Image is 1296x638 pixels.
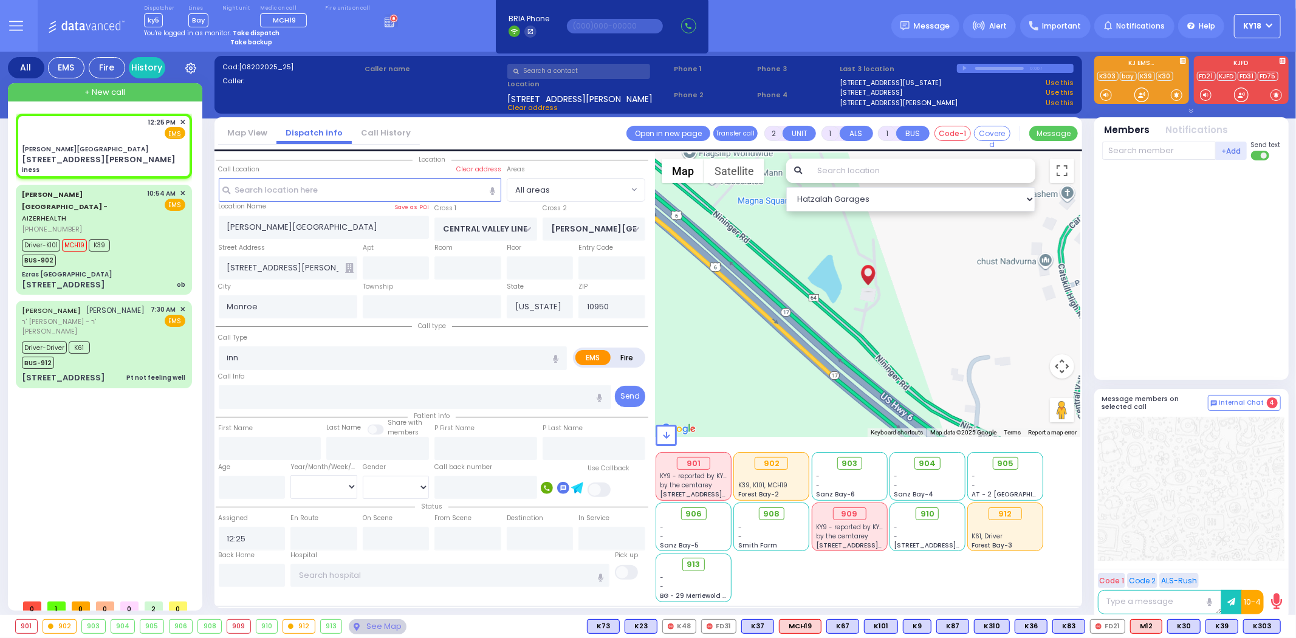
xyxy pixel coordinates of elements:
span: KY18 [1244,21,1262,32]
button: ALS [840,126,873,141]
a: FD31 [1238,72,1257,81]
button: Code 1 [1098,573,1125,588]
label: Gender [363,462,386,472]
div: FD31 [701,619,736,634]
button: Internal Chat 4 [1208,395,1281,411]
div: 910 [256,620,278,633]
div: 908 [198,620,221,633]
div: 902 [43,620,77,633]
span: [STREET_ADDRESS][PERSON_NAME] [660,490,775,499]
span: KY9 - reported by KY9 [660,472,728,481]
div: BLS [974,619,1010,634]
a: Dispatch info [276,127,352,139]
div: 906 [170,620,193,633]
a: History [129,57,165,78]
label: Apt [363,243,374,253]
span: BRIA Phone [509,13,549,24]
span: [08202025_25] [239,62,293,72]
a: K303 [1097,72,1119,81]
a: [STREET_ADDRESS][US_STATE] [840,78,942,88]
div: K36 [1015,619,1047,634]
span: 905 [997,458,1013,470]
strong: Take dispatch [233,29,279,38]
span: by the cemtarey [816,532,868,541]
div: See map [349,619,406,634]
div: Ezras [GEOGRAPHIC_DATA] [22,270,112,279]
label: Room [434,243,453,253]
div: Fire [89,57,125,78]
div: BLS [826,619,859,634]
label: Lines [188,5,208,12]
label: Caller name [365,64,503,74]
span: ✕ [180,304,185,315]
span: 1 [47,602,66,611]
div: 902 [755,457,788,470]
img: red-radio-icon.svg [1095,623,1102,629]
u: EMS [169,129,182,139]
label: From Scene [434,513,471,523]
a: [PERSON_NAME] [22,306,81,315]
span: 10:54 AM [148,189,176,198]
span: Clear address [507,103,558,112]
span: - [972,472,976,481]
div: EMS [48,57,84,78]
button: Show satellite imagery [704,159,764,183]
div: BLS [587,619,620,634]
div: BLS [1243,619,1281,634]
span: 906 [685,508,702,520]
a: KJFD [1217,72,1236,81]
a: [STREET_ADDRESS] [840,87,903,98]
a: Call History [352,127,420,139]
span: Forest Bay-2 [738,490,779,499]
span: 2 [145,602,163,611]
div: K87 [936,619,969,634]
div: [STREET_ADDRESS] [22,279,105,291]
span: Send text [1251,140,1281,149]
span: - [738,523,742,532]
a: K39 [1138,72,1155,81]
span: [STREET_ADDRESS][PERSON_NAME] [816,541,931,550]
span: Phone 3 [757,64,836,74]
div: BLS [936,619,969,634]
label: Clear address [456,165,501,174]
a: FD21 [1197,72,1216,81]
a: Open in new page [626,126,710,141]
div: 913 [321,620,342,633]
span: + New call [84,86,125,98]
div: 905 [140,620,163,633]
div: BLS [903,619,931,634]
label: Township [363,282,393,292]
div: BLS [741,619,774,634]
label: Last Name [326,423,361,433]
div: 912 [283,620,315,633]
span: ר' [PERSON_NAME] - ר' [PERSON_NAME] [22,317,147,337]
label: Location [507,79,670,89]
span: MCH19 [62,239,87,252]
img: Google [659,421,699,437]
button: 10-4 [1241,590,1264,614]
div: K37 [741,619,774,634]
div: 901 [16,620,37,633]
div: K39 [1205,619,1238,634]
button: Code-1 [934,126,971,141]
div: Year/Month/Week/Day [290,462,357,472]
label: Call Type [219,333,248,343]
button: Send [615,386,645,407]
span: Message [914,20,950,32]
span: Alert [989,21,1007,32]
label: Areas [507,165,525,174]
span: All areas [507,178,645,201]
label: Cad: [222,62,361,72]
label: P First Name [434,424,475,433]
a: bay [1120,72,1137,81]
button: Code 2 [1127,573,1157,588]
input: Search member [1102,142,1216,160]
span: 908 [763,508,780,520]
label: Call Info [219,372,245,382]
span: ky5 [144,13,163,27]
span: K39, K101, MCH19 [738,481,787,490]
span: Patient info [408,411,456,420]
div: 904 [111,620,135,633]
div: BLS [1205,619,1238,634]
a: Use this [1046,87,1074,98]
